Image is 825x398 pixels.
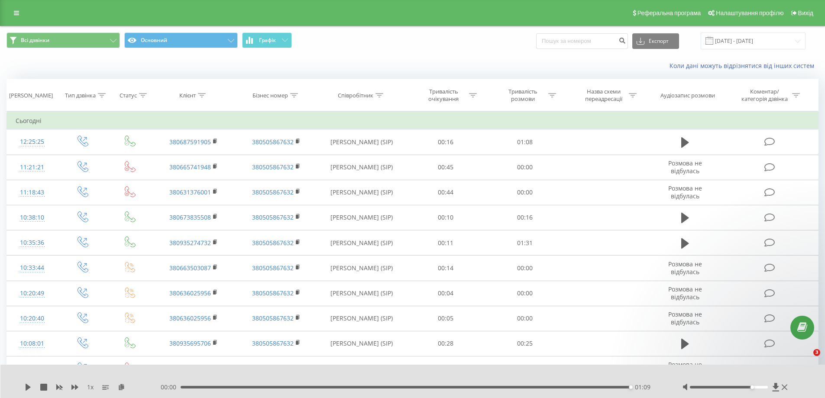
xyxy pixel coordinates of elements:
div: Співробітник [338,92,373,99]
a: 380935274732 [169,239,211,247]
td: 00:00 [485,356,565,382]
td: 00:16 [485,205,565,230]
td: 00:45 [406,155,485,180]
a: 380663503087 [169,264,211,272]
div: 10:35:36 [16,234,49,251]
a: 380636025956 [169,314,211,322]
div: Аудіозапис розмови [660,92,715,99]
div: [PERSON_NAME] [9,92,53,99]
div: 11:18:43 [16,184,49,201]
span: Графік [259,37,276,43]
td: [PERSON_NAME] (SIP) [317,331,406,356]
span: 00:00 [161,383,181,392]
a: 380505867632 [252,289,294,297]
span: 1 x [87,383,94,392]
span: Розмова не відбулась [668,260,702,276]
span: Розмова не відбулась [668,184,702,200]
td: 00:28 [406,331,485,356]
div: Назва схеми переадресації [580,88,627,103]
a: 380505867632 [252,314,294,322]
div: Клієнт [179,92,196,99]
td: [PERSON_NAME] (SIP) [317,256,406,281]
span: Розмова не відбулась [668,159,702,175]
div: Accessibility label [629,385,632,389]
div: Тривалість розмови [500,88,546,103]
div: Коментар/категорія дзвінка [739,88,790,103]
td: [PERSON_NAME] (SIP) [317,356,406,382]
td: 00:00 [485,306,565,331]
td: 00:39 [406,356,485,382]
td: 00:25 [485,331,565,356]
td: Сьогодні [7,112,819,129]
span: Налаштування профілю [716,10,783,16]
div: 11:21:21 [16,159,49,176]
td: 00:05 [406,306,485,331]
div: 10:38:10 [16,209,49,226]
td: 00:14 [406,256,485,281]
a: 380505867632 [252,138,294,146]
div: Тип дзвінка [65,92,96,99]
a: 380631376001 [169,188,211,196]
td: 00:00 [485,180,565,205]
div: Статус [120,92,137,99]
td: [PERSON_NAME] (SIP) [317,306,406,331]
a: 380505867632 [252,339,294,347]
td: [PERSON_NAME] (SIP) [317,205,406,230]
a: 380505867632 [252,163,294,171]
span: Розмова не відбулась [668,285,702,301]
a: 380935695706 [169,339,211,347]
div: 12:25:25 [16,133,49,150]
td: [PERSON_NAME] (SIP) [317,155,406,180]
a: 380636025956 [169,289,211,297]
td: 01:08 [485,129,565,155]
button: Експорт [632,33,679,49]
iframe: Intercom live chat [796,349,816,370]
a: 380505867632 [252,264,294,272]
a: 380687591905 [169,138,211,146]
span: Вихід [798,10,813,16]
div: Бізнес номер [252,92,288,99]
span: Реферальна програма [637,10,701,16]
td: [PERSON_NAME] (SIP) [317,230,406,256]
a: 380665741948 [169,163,211,171]
div: 10:33:44 [16,259,49,276]
a: 380505867632 [252,188,294,196]
div: 10:20:40 [16,310,49,327]
td: 00:44 [406,180,485,205]
a: Коли дані можуть відрізнятися вiд інших систем [670,61,819,70]
a: 380505867632 [252,239,294,247]
div: 10:02:52 [16,360,49,377]
td: 00:16 [406,129,485,155]
td: 00:11 [406,230,485,256]
div: 10:08:01 [16,335,49,352]
button: Основний [124,32,238,48]
span: 01:09 [635,383,650,392]
div: Accessibility label [751,385,754,389]
td: [PERSON_NAME] (SIP) [317,281,406,306]
button: Графік [242,32,292,48]
input: Пошук за номером [536,33,628,49]
td: [PERSON_NAME] (SIP) [317,129,406,155]
td: 00:00 [485,256,565,281]
span: 3 [813,349,820,356]
td: 00:10 [406,205,485,230]
td: 00:00 [485,155,565,180]
div: Тривалість очікування [421,88,467,103]
span: Всі дзвінки [21,37,49,44]
button: Всі дзвінки [6,32,120,48]
a: 380505867632 [252,213,294,221]
td: 00:00 [485,281,565,306]
td: 01:31 [485,230,565,256]
div: 10:20:49 [16,285,49,302]
a: 380673835508 [169,213,211,221]
td: [PERSON_NAME] (SIP) [317,180,406,205]
td: 00:04 [406,281,485,306]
